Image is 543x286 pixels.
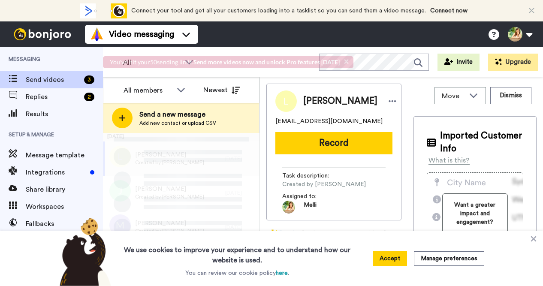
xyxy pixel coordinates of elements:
[304,201,317,214] span: Melli
[269,229,298,238] a: Pro tip
[115,240,359,265] h3: We use cookies to improve your experience and to understand how our website is used.
[275,132,392,154] button: Record
[26,109,103,119] span: Results
[449,201,501,226] span: Want a greater impact and engagement?
[131,8,426,14] span: Connect your tool and get all your customers loading into a tasklist so you can send them a video...
[282,201,295,214] img: 815f55b4-c7e2-435d-8cf4-d778ccc9db85-1666750680.jpg
[440,129,523,155] span: Imported Customer Info
[303,95,377,108] span: [PERSON_NAME]
[282,192,342,201] span: Assigned to:
[135,219,204,228] span: [PERSON_NAME]
[344,57,349,66] button: Close
[437,54,480,71] button: Invite
[109,214,131,236] img: m.png
[135,151,204,159] span: [PERSON_NAME]
[103,133,259,141] div: [DATE]
[275,90,297,112] img: Image of Lesley
[344,57,349,66] span: ×
[275,117,383,126] span: [EMAIL_ADDRESS][DOMAIN_NAME]
[135,228,204,235] span: Created by [PERSON_NAME]
[414,251,484,266] button: Manage preferences
[110,58,340,66] span: You've hit your 50 sending limit.
[488,54,538,71] button: Upgrade
[139,120,216,126] span: Add new contact or upload CSV
[225,224,255,231] div: [DATE]
[139,109,216,120] span: Send a new message
[193,58,340,66] a: Send more videos now and unlock Pro features [DATE]
[26,167,87,178] span: Integrations
[430,8,468,14] a: Connect now
[225,155,255,162] div: [DATE]
[135,193,204,200] span: Created by [PERSON_NAME]
[135,159,204,166] span: Created by [PERSON_NAME]
[80,3,127,18] div: animation
[90,27,104,41] img: vm-color.svg
[449,230,501,281] span: Connect your tools to display your own customer data for more specialized messages
[197,81,246,99] button: Newest
[84,93,94,101] div: 2
[124,85,172,96] div: All members
[26,150,103,160] span: Message template
[84,75,94,84] div: 3
[490,87,531,104] button: Dismiss
[282,172,342,180] span: Task description :
[135,185,204,193] span: [PERSON_NAME]
[26,202,103,212] span: Workspaces
[442,91,465,101] span: Move
[266,229,401,238] div: - Send a group message with roll-ups
[109,180,131,202] img: j.png
[282,180,366,189] span: Created by [PERSON_NAME]
[10,28,75,40] img: bj-logo-header-white.svg
[373,251,407,266] button: Accept
[276,270,288,276] a: here
[26,75,81,85] span: Send videos
[26,219,103,229] span: Fallbacks
[109,146,131,167] img: l.png
[109,28,174,40] span: Video messaging
[269,229,277,238] img: magic-wand.svg
[26,92,81,102] span: Replies
[26,184,103,195] span: Share library
[225,190,255,196] div: [DATE]
[185,269,289,277] p: You can review our cookie policy .
[52,217,115,286] img: bear-with-cookie.png
[428,155,470,166] div: What is this?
